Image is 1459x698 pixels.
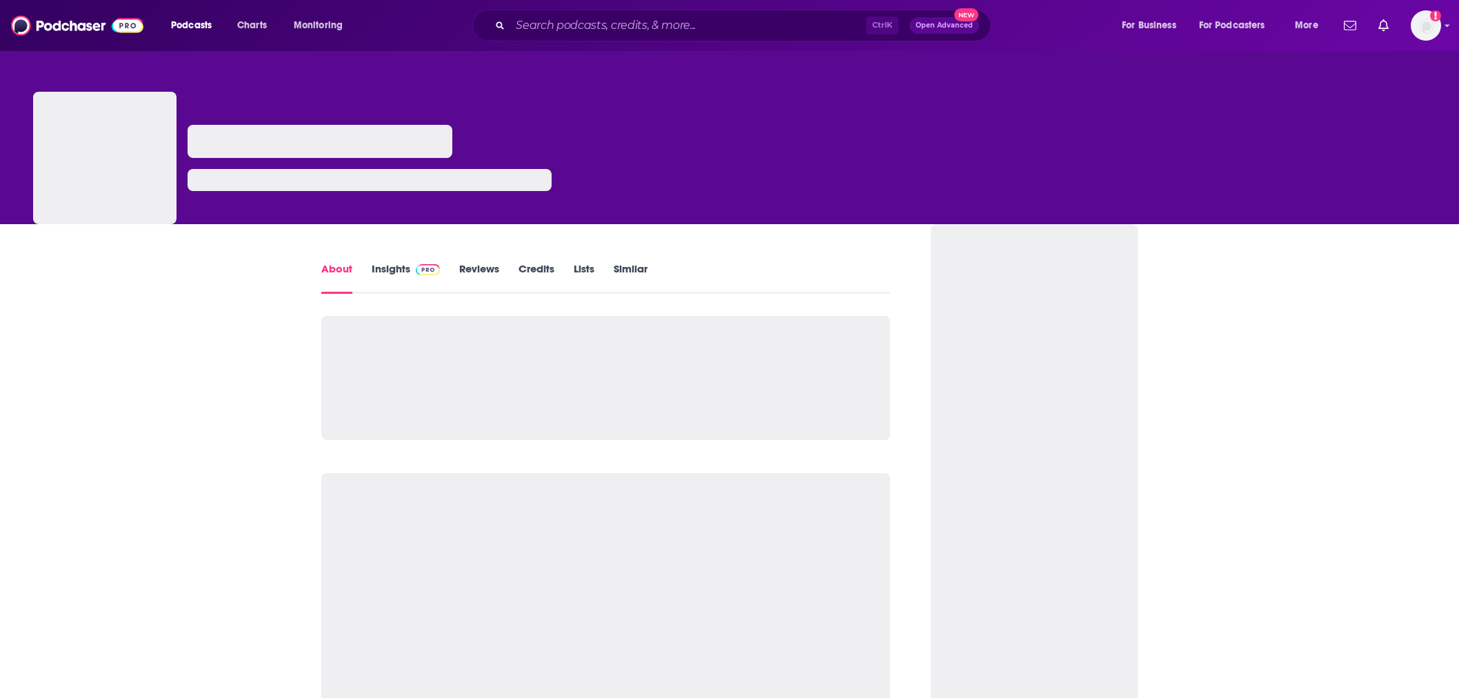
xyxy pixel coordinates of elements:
[459,262,499,294] a: Reviews
[11,12,143,39] img: Podchaser - Follow, Share and Rate Podcasts
[1411,10,1441,41] img: User Profile
[294,16,343,35] span: Monitoring
[228,14,275,37] a: Charts
[1285,14,1336,37] button: open menu
[909,17,979,34] button: Open AdvancedNew
[954,8,979,21] span: New
[574,262,594,294] a: Lists
[284,14,361,37] button: open menu
[1411,10,1441,41] button: Show profile menu
[1430,10,1441,21] svg: Add a profile image
[866,17,898,34] span: Ctrl K
[372,262,440,294] a: InsightsPodchaser Pro
[519,262,554,294] a: Credits
[1112,14,1194,37] button: open menu
[1122,16,1176,35] span: For Business
[321,262,352,294] a: About
[1338,14,1362,37] a: Show notifications dropdown
[916,22,973,29] span: Open Advanced
[1411,10,1441,41] span: Logged in as eerdmans
[510,14,866,37] input: Search podcasts, credits, & more...
[1373,14,1394,37] a: Show notifications dropdown
[1190,14,1285,37] button: open menu
[237,16,267,35] span: Charts
[171,16,212,35] span: Podcasts
[416,264,440,275] img: Podchaser Pro
[614,262,647,294] a: Similar
[161,14,230,37] button: open menu
[1295,16,1318,35] span: More
[485,10,1004,41] div: Search podcasts, credits, & more...
[1199,16,1265,35] span: For Podcasters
